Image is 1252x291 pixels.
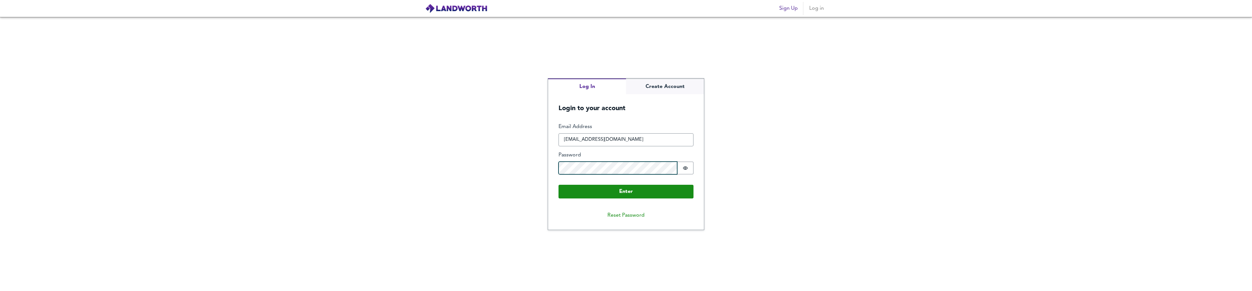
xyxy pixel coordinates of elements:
[425,4,487,13] img: logo
[548,79,626,95] button: Log In
[602,209,650,222] button: Reset Password
[559,123,693,131] label: Email Address
[559,133,693,146] input: e.g. joe@bloggs.com
[559,185,693,198] button: Enter
[779,4,798,13] span: Sign Up
[559,152,693,159] label: Password
[548,94,704,113] h5: Login to your account
[806,2,827,15] button: Log in
[626,79,704,95] button: Create Account
[777,2,800,15] button: Sign Up
[809,4,824,13] span: Log in
[677,162,693,175] button: Show password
